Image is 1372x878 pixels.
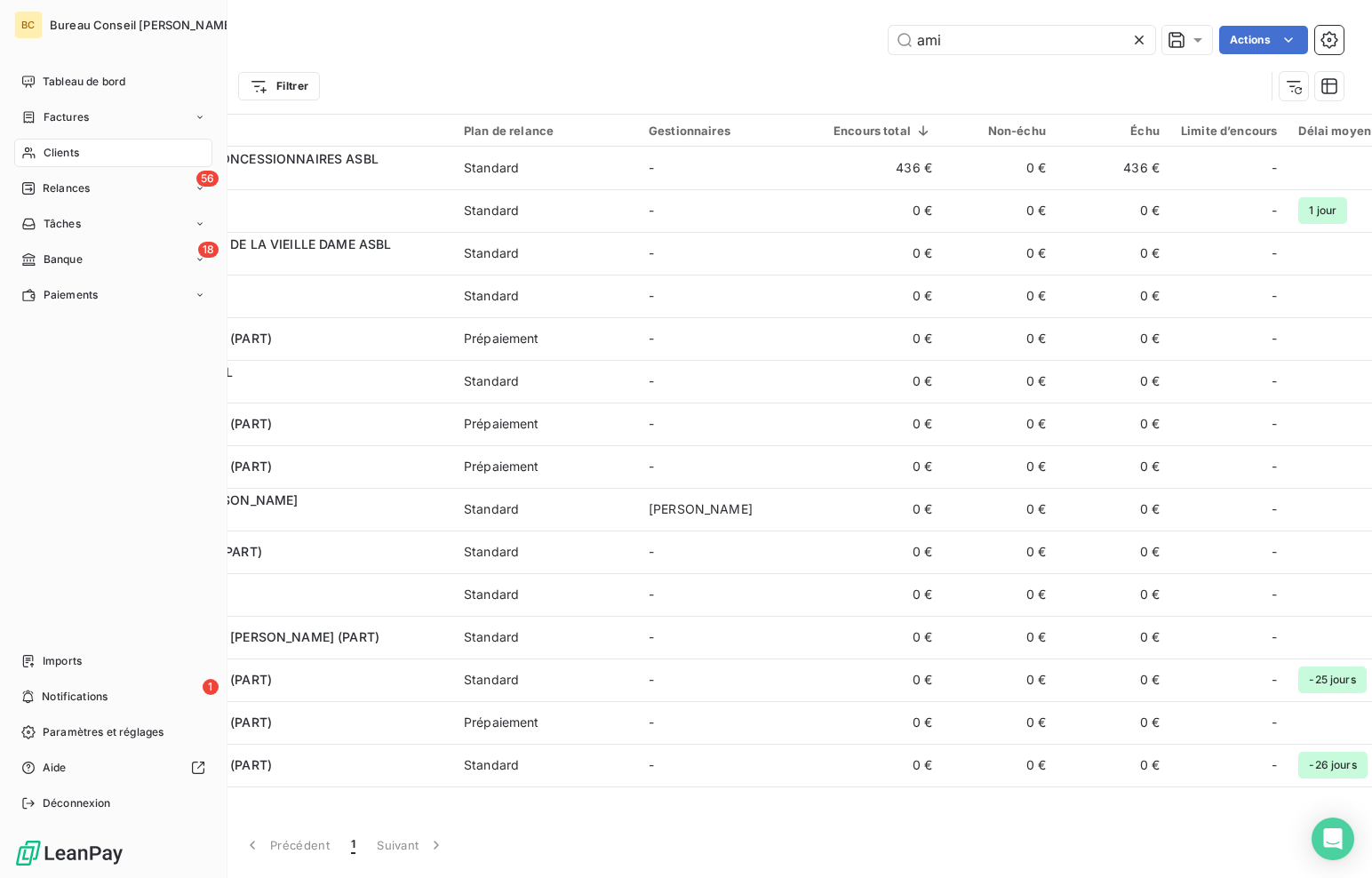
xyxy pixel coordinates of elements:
td: 0 € [1057,189,1170,232]
td: 0 € [943,317,1057,360]
span: - [1272,628,1277,646]
button: 1 [340,826,366,864]
span: - [1272,714,1277,731]
span: - [649,373,654,388]
div: BC [14,11,43,39]
span: Tâches [44,216,81,232]
span: - [649,160,654,175]
td: 0 € [1057,531,1170,573]
td: 0 € [1057,232,1170,275]
span: - [649,416,654,431]
div: Standard [464,159,519,177]
span: BE0412898118 [123,168,443,186]
td: 0 € [823,616,943,658]
td: 0 € [943,403,1057,445]
td: 0 € [943,658,1057,701]
td: 0 € [823,488,943,531]
td: 0 € [1057,445,1170,488]
td: 0 € [823,232,943,275]
div: Standard [464,202,519,219]
div: Échu [1067,124,1160,138]
button: Actions [1219,26,1308,54]
img: Logo LeanPay [14,839,124,867]
td: 0 € [943,531,1057,573]
span: BE0786955555 [123,509,443,527]
span: Factures [44,109,89,125]
td: 0 € [943,232,1057,275]
div: Prépaiement [464,458,539,475]
div: Standard [464,628,519,646]
span: - [649,245,654,260]
span: 1 [203,679,219,695]
td: 0 € [943,744,1057,786]
div: Standard [464,287,519,305]
span: BE0804705268 [123,595,443,612]
span: - [649,288,654,303]
span: - [1272,287,1277,305]
td: 0 € [1057,744,1170,786]
span: Notifications [42,689,108,705]
span: - [649,757,654,772]
div: Non-échu [953,124,1046,138]
div: Standard [464,543,519,561]
span: -26 jours [1298,752,1367,778]
span: Imports [43,653,82,669]
span: - [649,672,654,687]
div: Standard [464,500,519,518]
div: Limite d’encours [1181,124,1277,138]
span: - [649,587,654,602]
td: 0 € [943,147,1057,189]
span: Tableau de bord [43,74,125,90]
button: Précédent [233,826,340,864]
span: - [1272,756,1277,774]
td: 0 € [943,275,1057,317]
div: Standard [464,671,519,689]
span: - [649,331,654,346]
span: 1 jour [1298,197,1347,224]
span: - [1272,671,1277,689]
td: 0 € [943,445,1057,488]
td: 0 € [823,403,943,445]
td: 0 € [1057,317,1170,360]
button: Suivant [366,826,456,864]
span: Banque [44,251,83,267]
span: Paramètres et réglages [43,724,164,740]
div: Encours total [834,124,932,138]
button: Filtrer [238,72,320,100]
div: Plan de relance [464,124,627,138]
span: - [649,203,654,218]
div: Open Intercom Messenger [1312,818,1354,860]
span: 18 [198,242,219,258]
span: Clients [44,145,79,161]
span: [PERSON_NAME] [649,501,753,516]
span: - [1272,330,1277,347]
td: 0 € [943,189,1057,232]
span: [PERSON_NAME] DE LA VIEILLE DAME ASBL [123,236,392,251]
td: 0 € [1057,488,1170,531]
span: - [1272,159,1277,177]
div: Standard [464,586,519,603]
td: 436 € [823,147,943,189]
span: [PERSON_NAME] [PERSON_NAME] (PART) [123,629,379,644]
div: Prépaiement [464,714,539,731]
span: - [1272,202,1277,219]
input: Rechercher [889,26,1155,54]
span: - [1272,244,1277,262]
span: BE0737415279 [123,253,443,271]
a: Aide [14,754,212,782]
td: 0 € [943,360,1057,403]
span: - [1272,372,1277,390]
td: 0 € [1057,701,1170,744]
span: - [1272,500,1277,518]
div: Standard [464,756,519,774]
span: - [1272,543,1277,561]
td: 436 € [1057,147,1170,189]
td: 0 € [943,701,1057,744]
td: 0 € [943,488,1057,531]
td: 0 € [823,317,943,360]
td: 0 € [823,360,943,403]
td: 0 € [1057,275,1170,317]
span: Relances [43,180,90,196]
span: -25 jours [1298,666,1366,693]
td: 0 € [943,616,1057,658]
